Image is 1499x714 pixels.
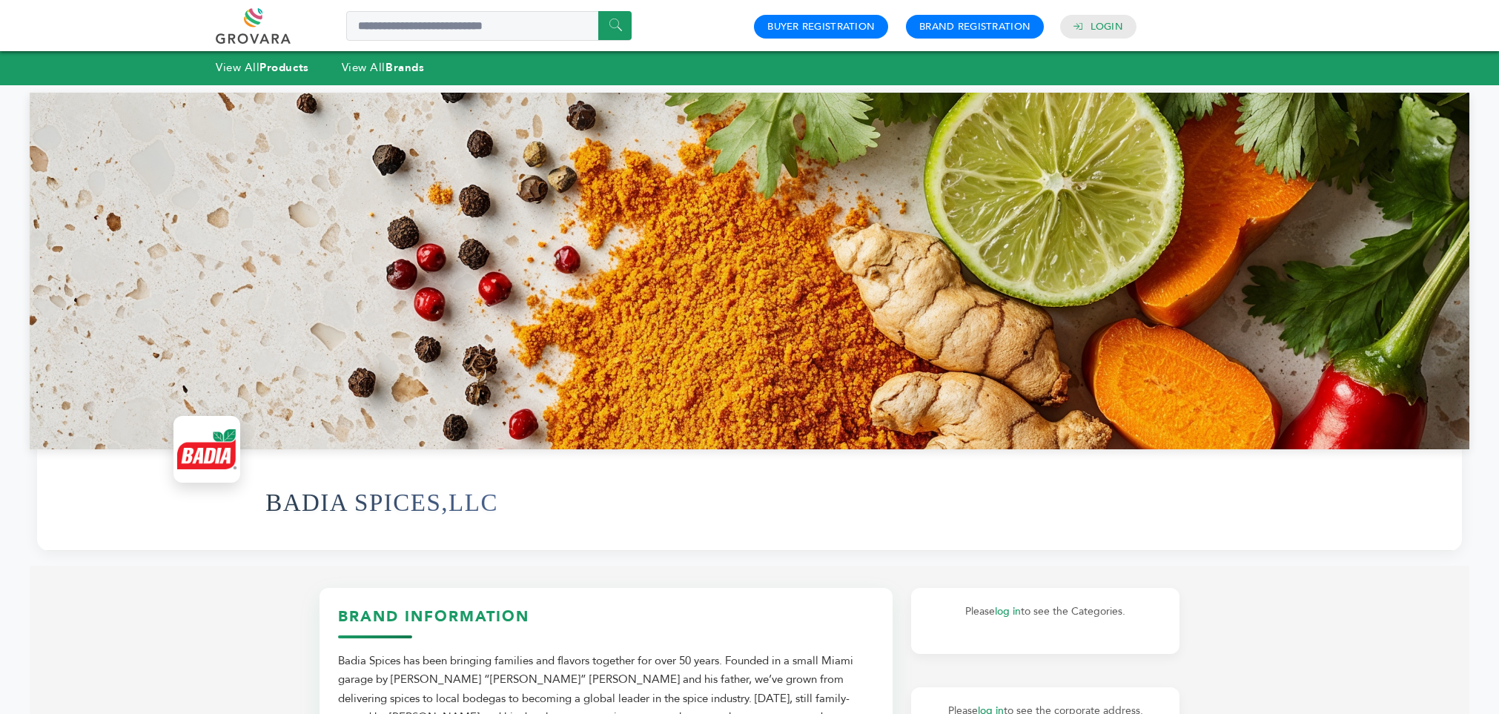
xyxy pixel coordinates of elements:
[265,466,498,539] h1: BADIA SPICES,LLC
[259,60,308,75] strong: Products
[767,20,875,33] a: Buyer Registration
[342,60,425,75] a: View AllBrands
[346,11,632,41] input: Search a product or brand...
[995,604,1021,618] a: log in
[926,603,1165,621] p: Please to see the Categories.
[177,420,236,479] img: BADIA SPICES,LLC Logo
[1091,20,1123,33] a: Login
[919,20,1030,33] a: Brand Registration
[385,60,424,75] strong: Brands
[216,60,309,75] a: View AllProducts
[338,606,874,638] h3: Brand Information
